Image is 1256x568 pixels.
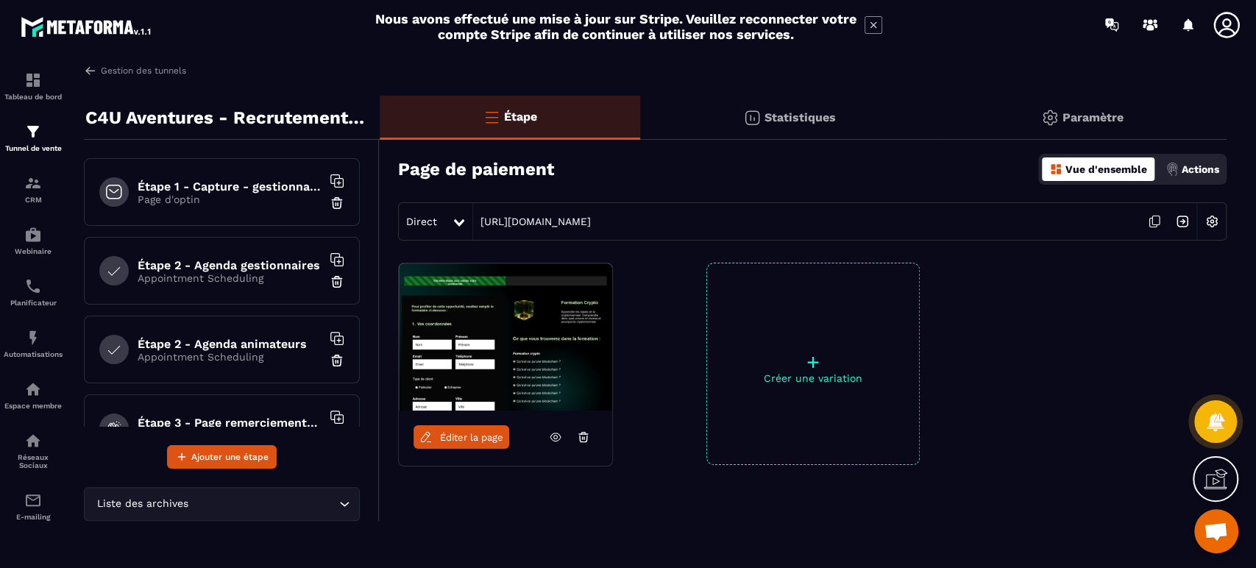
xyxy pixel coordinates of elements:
img: automations [24,329,42,347]
p: Actions [1182,163,1219,175]
img: social-network [24,432,42,450]
p: Statistiques [764,110,836,124]
img: trash [330,353,344,368]
img: automations [24,380,42,398]
h6: Étape 1 - Capture - gestionnaires et animateurs [138,180,322,194]
span: Liste des archives [93,496,191,512]
p: Appointment Scheduling [138,351,322,363]
p: Réseaux Sociaux [4,453,63,469]
a: formationformationTableau de bord [4,60,63,112]
img: actions.d6e523a2.png [1165,163,1179,176]
p: E-mailing [4,513,63,521]
h3: Page de paiement [398,159,554,180]
p: Automatisations [4,350,63,358]
a: emailemailE-mailing [4,480,63,532]
h6: Étape 2 - Agenda animateurs [138,337,322,351]
a: formationformationTunnel de vente [4,112,63,163]
img: arrow [84,64,97,77]
p: Étape [504,110,537,124]
button: Ajouter une étape [167,445,277,469]
img: email [24,491,42,509]
p: C4U Aventures - Recrutement Gestionnaires [85,103,369,132]
span: Ajouter une étape [191,450,269,464]
img: logo [21,13,153,40]
a: schedulerschedulerPlanificateur [4,266,63,318]
img: automations [24,226,42,244]
p: Tableau de bord [4,93,63,101]
img: scheduler [24,277,42,295]
p: CRM [4,196,63,204]
h2: Nous avons effectué une mise à jour sur Stripe. Veuillez reconnecter votre compte Stripe afin de ... [375,11,857,42]
img: trash [330,196,344,210]
a: [URL][DOMAIN_NAME] [473,216,591,227]
p: Appointment Scheduling [138,272,322,284]
span: Direct [406,216,437,227]
a: automationsautomationsAutomatisations [4,318,63,369]
img: formation [24,71,42,89]
p: Créer une variation [707,372,919,384]
h6: Étape 2 - Agenda gestionnaires [138,258,322,272]
p: Planificateur [4,299,63,307]
div: Search for option [84,487,360,521]
p: Espace membre [4,402,63,410]
a: automationsautomationsEspace membre [4,369,63,421]
img: dashboard-orange.40269519.svg [1049,163,1062,176]
img: stats.20deebd0.svg [743,109,761,127]
a: social-networksocial-networkRéseaux Sociaux [4,421,63,480]
p: Paramètre [1062,110,1124,124]
p: Page d'optin [138,194,322,205]
img: arrow-next.bcc2205e.svg [1168,207,1196,235]
img: image [399,263,612,411]
a: Gestion des tunnels [84,64,186,77]
img: formation [24,174,42,192]
a: Éditer la page [414,425,509,449]
p: Webinaire [4,247,63,255]
img: formation [24,123,42,141]
img: trash [330,274,344,289]
h6: Étape 3 - Page remerciements gestionnaires-animateurs [138,416,322,430]
img: setting-w.858f3a88.svg [1198,207,1226,235]
a: formationformationCRM [4,163,63,215]
a: Ouvrir le chat [1194,509,1238,553]
p: Vue d'ensemble [1065,163,1147,175]
p: + [707,352,919,372]
img: bars-o.4a397970.svg [483,108,500,126]
span: Éditer la page [440,432,503,443]
img: setting-gr.5f69749f.svg [1041,109,1059,127]
p: Tunnel de vente [4,144,63,152]
a: automationsautomationsWebinaire [4,215,63,266]
input: Search for option [191,496,336,512]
